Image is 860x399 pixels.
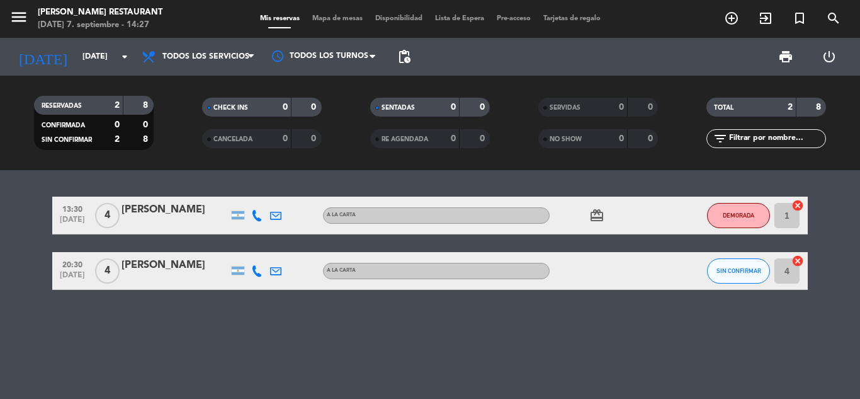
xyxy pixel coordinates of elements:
span: TOTAL [714,105,733,111]
strong: 0 [619,103,624,112]
span: 20:30 [57,257,88,271]
i: search [826,11,841,26]
strong: 0 [619,134,624,143]
span: Tarjetas de regalo [537,15,607,22]
span: A LA CARTA [327,212,356,217]
i: add_circle_outline [724,11,739,26]
span: print [778,49,793,64]
i: cancel [791,199,804,212]
span: [DATE] [57,271,88,286]
span: pending_actions [397,49,412,64]
span: CANCELADA [213,136,252,142]
i: filter_list [713,131,728,146]
button: SIN CONFIRMAR [707,258,770,284]
strong: 2 [115,135,120,144]
i: turned_in_not [792,11,807,26]
span: RE AGENDADA [382,136,428,142]
span: 13:30 [57,201,88,216]
span: SERVIDAS [550,105,580,111]
div: [PERSON_NAME] [122,202,229,218]
div: [PERSON_NAME] Restaurant [38,6,162,19]
span: Pre-acceso [490,15,537,22]
span: [DATE] [57,216,88,230]
span: CHECK INS [213,105,248,111]
strong: 0 [451,103,456,112]
div: LOG OUT [807,38,851,76]
strong: 0 [451,134,456,143]
div: [DATE] 7. septiembre - 14:27 [38,19,162,32]
span: Todos los servicios [162,52,249,61]
span: DEMORADA [723,212,754,219]
strong: 0 [648,103,655,112]
strong: 8 [816,103,823,112]
i: menu [9,8,28,26]
strong: 0 [115,120,120,129]
i: [DATE] [9,43,76,71]
strong: 2 [788,103,793,112]
i: power_settings_new [822,49,837,64]
strong: 0 [283,103,288,112]
span: RESERVADAS [42,103,82,109]
strong: 0 [648,134,655,143]
strong: 8 [143,101,150,110]
input: Filtrar por nombre... [728,132,825,146]
span: A LA CARTA [327,268,356,273]
span: NO SHOW [550,136,582,142]
strong: 8 [143,135,150,144]
strong: 2 [115,101,120,110]
span: 4 [95,203,120,228]
strong: 0 [143,120,150,129]
strong: 0 [480,103,487,112]
span: SIN CONFIRMAR [716,267,761,274]
span: 4 [95,258,120,284]
span: SIN CONFIRMAR [42,137,92,143]
strong: 0 [480,134,487,143]
i: exit_to_app [758,11,773,26]
i: card_giftcard [589,208,604,223]
div: [PERSON_NAME] [122,257,229,274]
strong: 0 [283,134,288,143]
button: DEMORADA [707,203,770,228]
strong: 0 [311,134,319,143]
span: CONFIRMADA [42,122,85,129]
span: Mis reservas [254,15,306,22]
strong: 0 [311,103,319,112]
i: cancel [791,255,804,267]
span: SENTADAS [382,105,415,111]
span: Disponibilidad [369,15,429,22]
span: Mapa de mesas [306,15,369,22]
i: arrow_drop_down [117,49,132,64]
button: menu [9,8,28,31]
span: Lista de Espera [429,15,490,22]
